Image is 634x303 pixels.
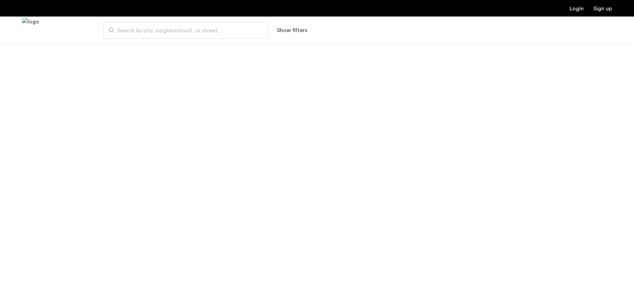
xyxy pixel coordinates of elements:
a: Login [570,6,584,11]
img: logo [22,18,39,43]
span: Search by city, neighborhood, or street. [117,27,249,35]
input: Apartment Search [103,22,269,39]
a: Cazamio Logo [22,18,39,43]
a: Registration [593,6,612,11]
button: Show or hide filters [277,26,307,34]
